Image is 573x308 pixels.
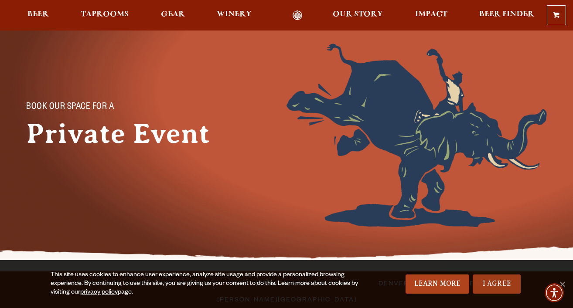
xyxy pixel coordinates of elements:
[80,289,118,296] a: privacy policy
[211,10,257,20] a: Winery
[473,274,521,294] a: I Agree
[75,10,134,20] a: Taprooms
[155,10,191,20] a: Gear
[281,10,314,20] a: Odell Home
[81,11,129,18] span: Taprooms
[333,11,383,18] span: Our Story
[406,274,470,294] a: Learn More
[545,283,564,302] div: Accessibility Menu
[161,11,185,18] span: Gear
[327,10,389,20] a: Our Story
[415,11,447,18] span: Impact
[27,11,49,18] span: Beer
[286,44,547,227] img: Foreground404
[26,118,235,149] h1: Private Event
[51,271,368,297] div: This site uses cookies to enhance user experience, analyze site usage and provide a personalized ...
[26,102,218,113] p: Book Our Space for a
[22,10,55,20] a: Beer
[409,10,453,20] a: Impact
[479,11,534,18] span: Beer Finder
[217,11,252,18] span: Winery
[474,10,540,20] a: Beer Finder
